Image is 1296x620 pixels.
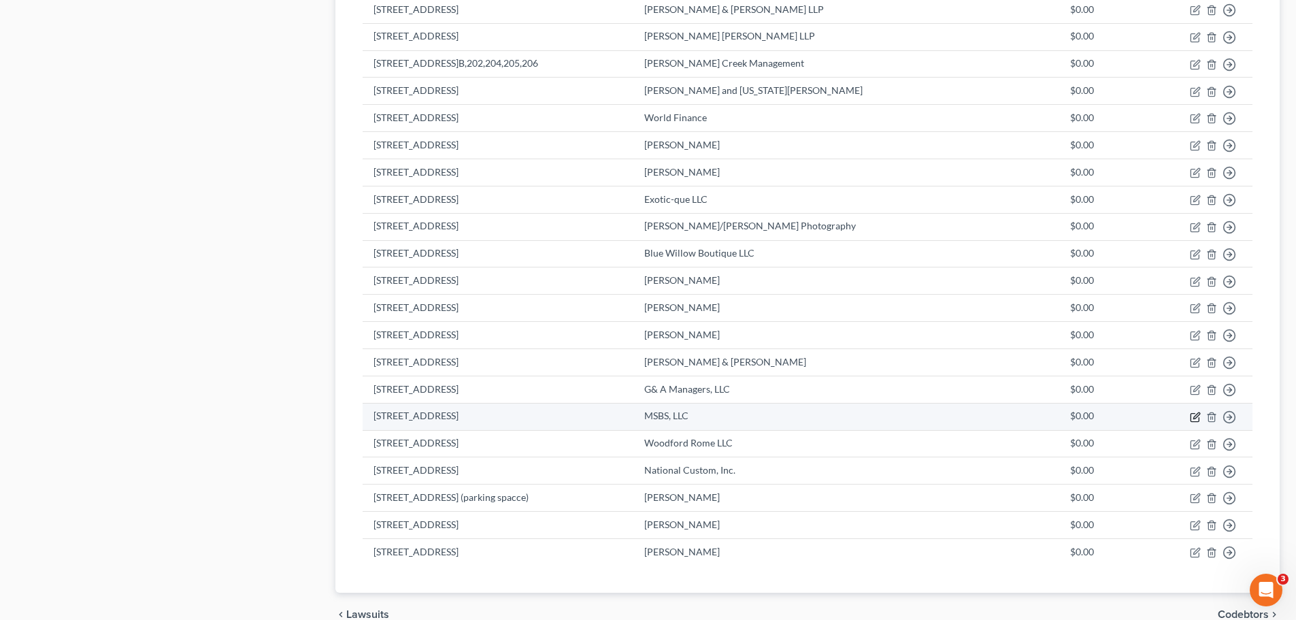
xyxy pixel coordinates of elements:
td: World Finance [633,105,1059,132]
td: [STREET_ADDRESS] [363,403,633,430]
td: [STREET_ADDRESS] [363,132,633,159]
td: [STREET_ADDRESS] [363,295,633,322]
td: [STREET_ADDRESS] [363,267,633,295]
td: Blue Willow Boutique LLC [633,240,1059,267]
td: [PERSON_NAME] [633,539,1059,566]
td: G& A Managers, LLC [633,376,1059,403]
span: 3 [1278,574,1289,585]
td: [PERSON_NAME] [633,485,1059,512]
td: [STREET_ADDRESS] [363,457,633,485]
td: National Custom, Inc. [633,457,1059,485]
td: [STREET_ADDRESS] [363,213,633,240]
td: [PERSON_NAME] Creek Management [633,50,1059,78]
td: $0.00 [1059,539,1146,566]
td: $0.00 [1059,213,1146,240]
td: $0.00 [1059,186,1146,213]
td: $0.00 [1059,348,1146,376]
span: Lawsuits [346,609,389,620]
span: Codebtors [1218,609,1269,620]
button: chevron_left Lawsuits [335,609,389,620]
td: [STREET_ADDRESS] [363,105,633,132]
td: [PERSON_NAME]/[PERSON_NAME] Photography [633,213,1059,240]
td: $0.00 [1059,457,1146,485]
td: $0.00 [1059,403,1146,430]
td: $0.00 [1059,23,1146,50]
td: $0.00 [1059,159,1146,186]
td: [STREET_ADDRESS] [363,430,633,457]
td: [STREET_ADDRESS] [363,376,633,403]
td: [PERSON_NAME] [633,295,1059,322]
td: $0.00 [1059,132,1146,159]
td: [PERSON_NAME] [633,159,1059,186]
button: Codebtors chevron_right [1218,609,1280,620]
td: [PERSON_NAME] [633,322,1059,349]
td: $0.00 [1059,485,1146,512]
td: $0.00 [1059,512,1146,539]
td: [STREET_ADDRESS] [363,348,633,376]
td: $0.00 [1059,240,1146,267]
td: [STREET_ADDRESS] [363,240,633,267]
td: $0.00 [1059,78,1146,105]
td: $0.00 [1059,105,1146,132]
i: chevron_left [335,609,346,620]
td: MSBS, LLC [633,403,1059,430]
td: [STREET_ADDRESS] [363,23,633,50]
td: [STREET_ADDRESS] [363,78,633,105]
td: [STREET_ADDRESS] (parking spacce) [363,485,633,512]
td: $0.00 [1059,376,1146,403]
td: [PERSON_NAME] [PERSON_NAME] LLP [633,23,1059,50]
td: [PERSON_NAME] [633,132,1059,159]
td: [PERSON_NAME] [633,267,1059,295]
td: Woodford Rome LLC [633,430,1059,457]
td: [PERSON_NAME] and [US_STATE][PERSON_NAME] [633,78,1059,105]
td: $0.00 [1059,267,1146,295]
td: [STREET_ADDRESS] [363,539,633,566]
td: Exotic-que LLC [633,186,1059,213]
td: $0.00 [1059,50,1146,78]
td: $0.00 [1059,295,1146,322]
td: [PERSON_NAME] [633,512,1059,539]
td: [STREET_ADDRESS] [363,512,633,539]
i: chevron_right [1269,609,1280,620]
td: [PERSON_NAME] & [PERSON_NAME] [633,348,1059,376]
td: [STREET_ADDRESS] [363,159,633,186]
td: $0.00 [1059,430,1146,457]
td: [STREET_ADDRESS] [363,186,633,213]
td: $0.00 [1059,322,1146,349]
td: [STREET_ADDRESS]B,202,204,205,206 [363,50,633,78]
td: [STREET_ADDRESS] [363,322,633,349]
iframe: Intercom live chat [1250,574,1282,606]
